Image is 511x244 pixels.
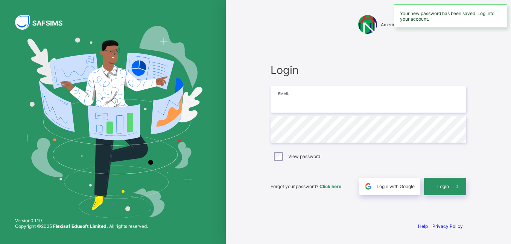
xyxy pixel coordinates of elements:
span: Version 0.1.19 [15,218,148,223]
img: google.396cfc9801f0270233282035f929180a.svg [364,182,373,191]
span: Login [437,184,449,189]
a: Click here [319,184,341,189]
span: Copyright © 2025 All rights reserved. [15,223,148,229]
span: Forgot your password? [271,184,341,189]
a: Privacy Policy [432,223,463,229]
label: View password [288,154,320,159]
strong: Flexisaf Edusoft Limited. [53,223,108,229]
a: Help [418,223,428,229]
span: Login with Google [377,184,415,189]
img: Hero Image [23,26,202,218]
div: Your new password has been saved. Log into your account. [394,4,507,27]
span: Login [271,63,466,77]
img: SAFSIMS Logo [15,15,71,30]
span: American [GEOGRAPHIC_DATA] Schools [381,22,466,27]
